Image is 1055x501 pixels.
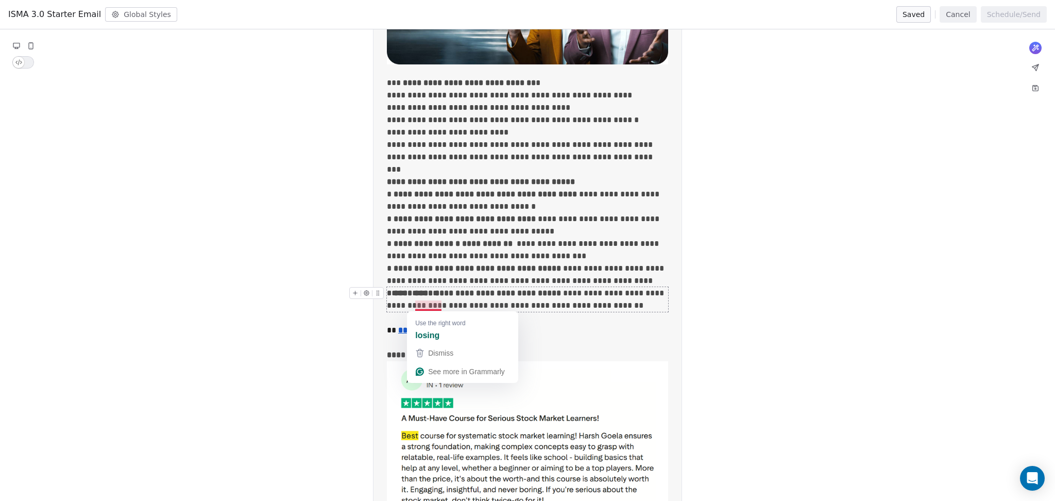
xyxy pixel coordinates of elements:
[940,6,976,23] button: Cancel
[105,7,177,22] button: Global Styles
[896,6,931,23] button: Saved
[981,6,1047,23] button: Schedule/Send
[8,8,101,21] span: ISMA 3.0 Starter Email
[1020,466,1045,491] div: Open Intercom Messenger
